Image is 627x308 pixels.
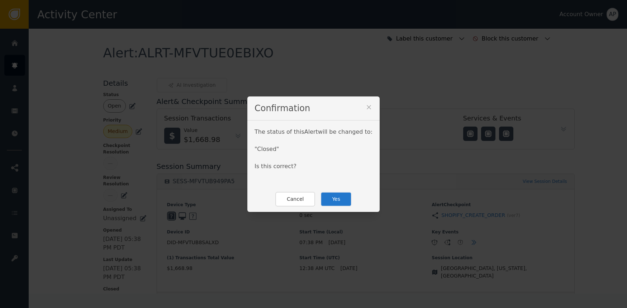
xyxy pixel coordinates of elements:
[255,146,279,152] span: " Closed "
[275,192,315,207] button: Cancel
[255,163,296,170] span: Is this correct?
[320,192,352,207] button: Yes
[255,128,372,135] span: The status of this Alert will be changed to:
[247,96,380,120] div: Confirmation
